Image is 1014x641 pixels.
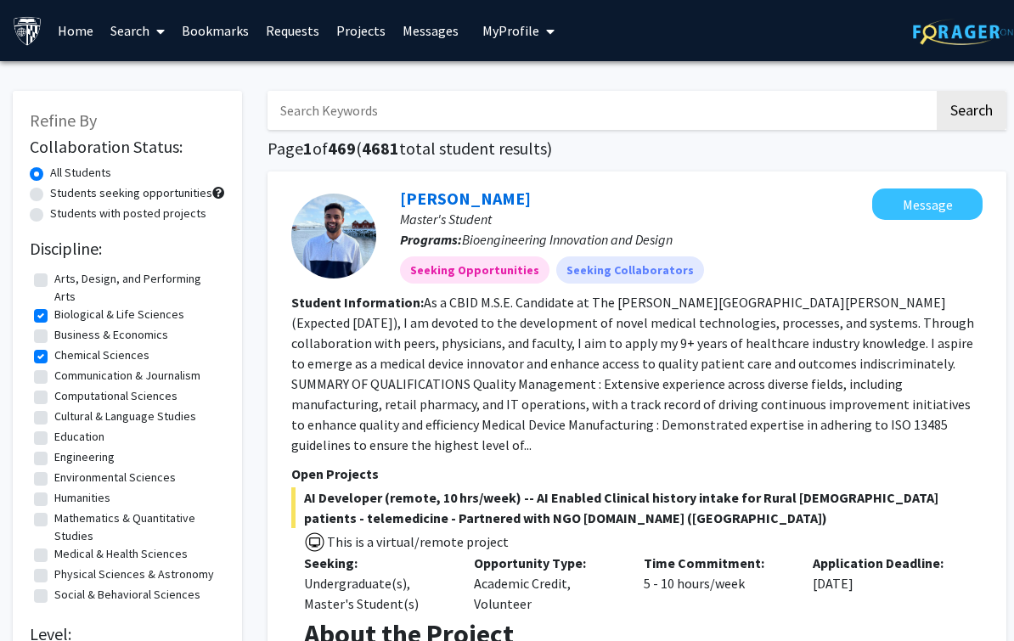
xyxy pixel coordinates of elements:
p: Opportunity Type: [474,553,618,573]
div: 5 - 10 hours/week [631,553,801,614]
label: Computational Sciences [54,387,177,405]
button: Message Jay Tailor [872,188,983,220]
a: [PERSON_NAME] [400,188,531,209]
p: Application Deadline: [813,553,957,573]
button: Search [937,91,1006,130]
label: Arts, Design, and Performing Arts [54,270,221,306]
label: Business & Economics [54,326,168,344]
a: Projects [328,1,394,60]
mat-chip: Seeking Opportunities [400,256,549,284]
span: Open Projects [291,465,379,482]
iframe: Chat [13,565,72,628]
label: Social & Behavioral Sciences [54,586,200,604]
span: My Profile [482,22,539,39]
label: Environmental Sciences [54,469,176,486]
label: Physical Sciences & Astronomy [54,565,214,583]
h2: Collaboration Status: [30,137,225,157]
span: AI Developer (remote, 10 hrs/week) -- AI Enabled Clinical history intake for Rural [DEMOGRAPHIC_D... [291,487,983,528]
div: Academic Credit, Volunteer [461,553,631,614]
h1: Page of ( total student results) [268,138,1006,159]
span: This is a virtual/remote project [325,533,509,550]
span: Master's Student [400,211,492,228]
input: Search Keywords [268,91,934,130]
p: Seeking: [304,553,448,573]
b: Programs: [400,231,462,248]
label: All Students [50,164,111,182]
span: 4681 [362,138,399,159]
label: Cultural & Language Studies [54,408,196,425]
p: Time Commitment: [644,553,788,573]
label: Mathematics & Quantitative Studies [54,509,221,545]
div: [DATE] [800,553,970,614]
label: Medical & Health Sciences [54,545,188,563]
span: 1 [303,138,313,159]
a: Messages [394,1,467,60]
label: Humanities [54,489,110,507]
span: 469 [328,138,356,159]
div: Undergraduate(s), Master's Student(s) [304,573,448,614]
label: Chemical Sciences [54,346,149,364]
label: Biological & Life Sciences [54,306,184,323]
mat-chip: Seeking Collaborators [556,256,704,284]
label: Students seeking opportunities [50,184,212,202]
a: Home [49,1,102,60]
a: Search [102,1,173,60]
label: Education [54,428,104,446]
label: Students with posted projects [50,205,206,222]
img: Johns Hopkins University Logo [13,16,42,46]
label: Communication & Journalism [54,367,200,385]
fg-read-more: As a CBID M.S.E. Candidate at The [PERSON_NAME][GEOGRAPHIC_DATA][PERSON_NAME] (Expected [DATE]), ... [291,294,974,453]
label: Engineering [54,448,115,466]
span: Bioengineering Innovation and Design [462,231,673,248]
a: Requests [257,1,328,60]
span: Refine By [30,110,97,131]
h2: Discipline: [30,239,225,259]
b: Student Information: [291,294,424,311]
a: Bookmarks [173,1,257,60]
